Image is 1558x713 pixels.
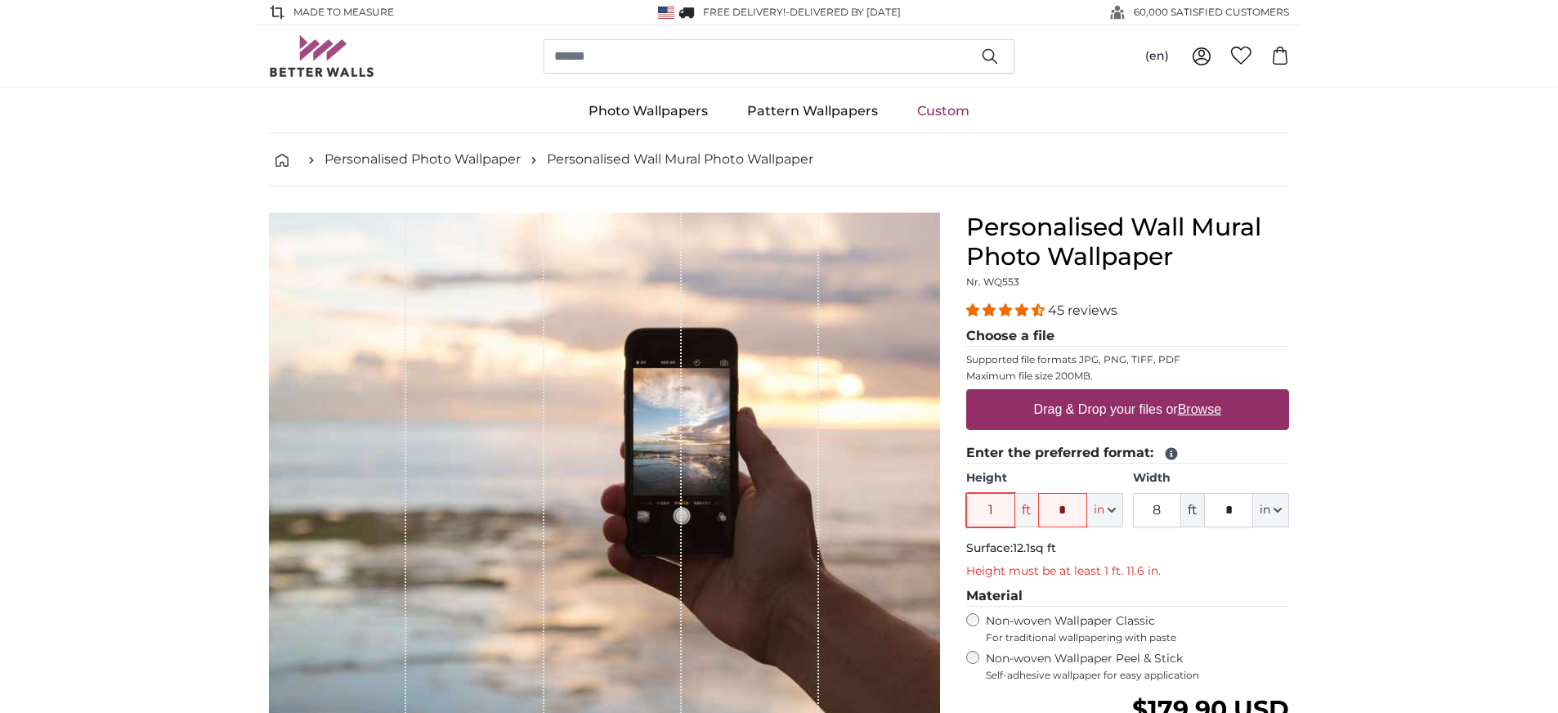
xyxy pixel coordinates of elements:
img: United States [658,7,674,19]
label: Width [1133,470,1289,487]
button: in [1253,493,1289,527]
a: Photo Wallpapers [569,90,728,132]
nav: breadcrumbs [269,133,1289,186]
a: Pattern Wallpapers [728,90,898,132]
legend: Material [966,586,1289,607]
span: Nr. WQ553 [966,276,1019,288]
p: Maximum file size 200MB. [966,370,1289,383]
span: Made to Measure [293,5,394,20]
legend: Enter the preferred format: [966,443,1289,464]
a: Personalised Wall Mural Photo Wallpaper [547,150,813,169]
a: Custom [898,90,989,132]
span: For traditional wallpapering with paste [986,631,1289,644]
span: 45 reviews [1048,303,1117,318]
label: Height [966,470,1122,487]
a: Personalised Photo Wallpaper [325,150,521,169]
span: FREE delivery! [703,6,786,18]
span: ft [1015,493,1038,527]
u: Browse [1178,402,1221,416]
span: in [1094,502,1104,518]
legend: Choose a file [966,326,1289,347]
button: in [1087,493,1123,527]
p: Supported file formats JPG, PNG, TIFF, PDF [966,353,1289,366]
span: 60,000 SATISFIED CUSTOMERS [1134,5,1289,20]
p: Height must be at least 1 ft. 11.6 in. [966,563,1289,580]
label: Non-woven Wallpaper Classic [986,613,1289,644]
p: Surface: [966,540,1289,557]
span: 4.36 stars [966,303,1048,318]
label: Non-woven Wallpaper Peel & Stick [986,651,1289,682]
h1: Personalised Wall Mural Photo Wallpaper [966,213,1289,271]
span: ft [1181,493,1204,527]
span: 12.1sq ft [1013,540,1056,555]
span: Delivered by [DATE] [790,6,901,18]
button: (en) [1132,42,1182,71]
span: in [1260,502,1270,518]
img: Betterwalls [269,35,375,77]
span: Self-adhesive wallpaper for easy application [986,669,1289,682]
label: Drag & Drop your files or [1027,393,1228,426]
span: - [786,6,901,18]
